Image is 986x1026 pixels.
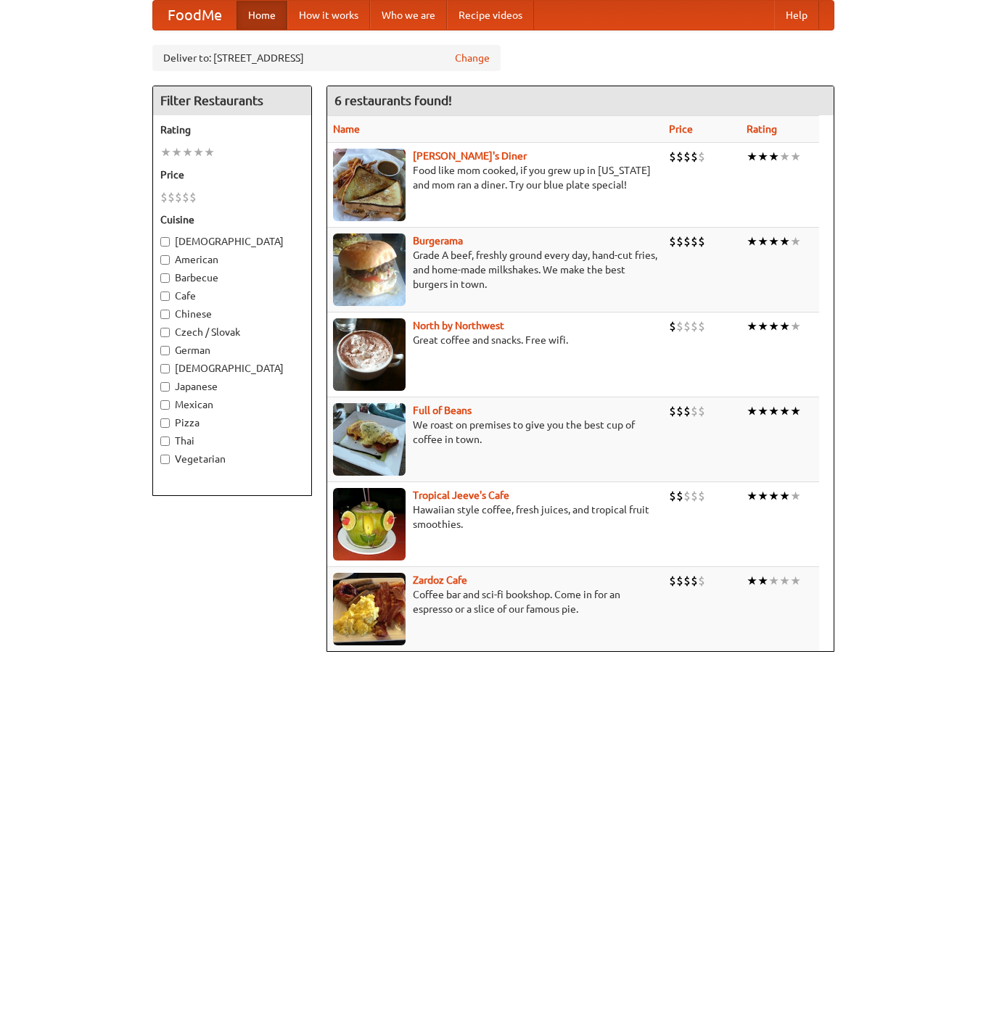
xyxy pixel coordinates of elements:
[698,488,705,504] li: $
[790,403,801,419] li: ★
[333,418,657,447] p: We roast on premises to give you the best cup of coffee in town.
[413,320,504,331] a: North by Northwest
[447,1,534,30] a: Recipe videos
[413,405,472,416] b: Full of Beans
[676,488,683,504] li: $
[691,488,698,504] li: $
[683,318,691,334] li: $
[160,434,304,448] label: Thai
[676,233,683,249] li: $
[413,574,467,586] a: Zardoz Cafe
[160,237,170,247] input: [DEMOGRAPHIC_DATA]
[669,573,676,589] li: $
[153,1,237,30] a: FoodMe
[757,488,768,504] li: ★
[669,233,676,249] li: $
[698,233,705,249] li: $
[160,400,170,410] input: Mexican
[160,452,304,466] label: Vegetarian
[747,233,757,249] li: ★
[413,235,463,247] a: Burgerama
[691,403,698,419] li: $
[333,123,360,135] a: Name
[160,144,171,160] li: ★
[160,346,170,355] input: German
[413,489,509,501] a: Tropical Jeeve's Cafe
[676,318,683,334] li: $
[698,403,705,419] li: $
[160,325,304,339] label: Czech / Slovak
[333,318,406,391] img: north.jpg
[160,234,304,249] label: [DEMOGRAPHIC_DATA]
[768,149,779,165] li: ★
[160,270,304,285] label: Barbecue
[160,255,170,265] input: American
[204,144,215,160] li: ★
[160,291,170,301] input: Cafe
[747,488,757,504] li: ★
[182,144,193,160] li: ★
[160,364,170,373] input: [DEMOGRAPHIC_DATA]
[160,328,170,337] input: Czech / Slovak
[237,1,287,30] a: Home
[683,233,691,249] li: $
[747,123,777,135] a: Rating
[333,573,406,645] img: zardoz.jpg
[333,502,657,531] p: Hawaiian style coffee, fresh juices, and tropical fruit smoothies.
[747,573,757,589] li: ★
[160,437,170,446] input: Thai
[160,397,304,412] label: Mexican
[757,233,768,249] li: ★
[168,189,175,205] li: $
[779,318,790,334] li: ★
[370,1,447,30] a: Who we are
[698,318,705,334] li: $
[669,318,676,334] li: $
[160,212,304,227] h5: Cuisine
[160,273,170,283] input: Barbecue
[160,382,170,392] input: Japanese
[790,149,801,165] li: ★
[189,189,197,205] li: $
[768,233,779,249] li: ★
[768,488,779,504] li: ★
[747,403,757,419] li: ★
[160,189,168,205] li: $
[683,573,691,589] li: $
[774,1,819,30] a: Help
[691,233,698,249] li: $
[153,86,311,115] h4: Filter Restaurants
[779,573,790,589] li: ★
[698,573,705,589] li: $
[334,94,452,107] ng-pluralize: 6 restaurants found!
[413,150,527,162] a: [PERSON_NAME]'s Diner
[160,167,304,182] h5: Price
[333,248,657,291] p: Grade A beef, freshly ground every day, hand-cut fries, and home-made milkshakes. We make the bes...
[171,144,182,160] li: ★
[333,488,406,560] img: jeeves.jpg
[768,403,779,419] li: ★
[160,361,304,376] label: [DEMOGRAPHIC_DATA]
[757,318,768,334] li: ★
[779,403,790,419] li: ★
[790,318,801,334] li: ★
[779,233,790,249] li: ★
[333,587,657,616] p: Coffee bar and sci-fi bookshop. Come in for an espresso or a slice of our famous pie.
[676,149,683,165] li: $
[669,403,676,419] li: $
[175,189,182,205] li: $
[790,573,801,589] li: ★
[676,403,683,419] li: $
[676,573,683,589] li: $
[160,379,304,394] label: Japanese
[160,415,304,430] label: Pizza
[182,189,189,205] li: $
[160,252,304,267] label: American
[333,149,406,221] img: sallys.jpg
[669,123,693,135] a: Price
[747,318,757,334] li: ★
